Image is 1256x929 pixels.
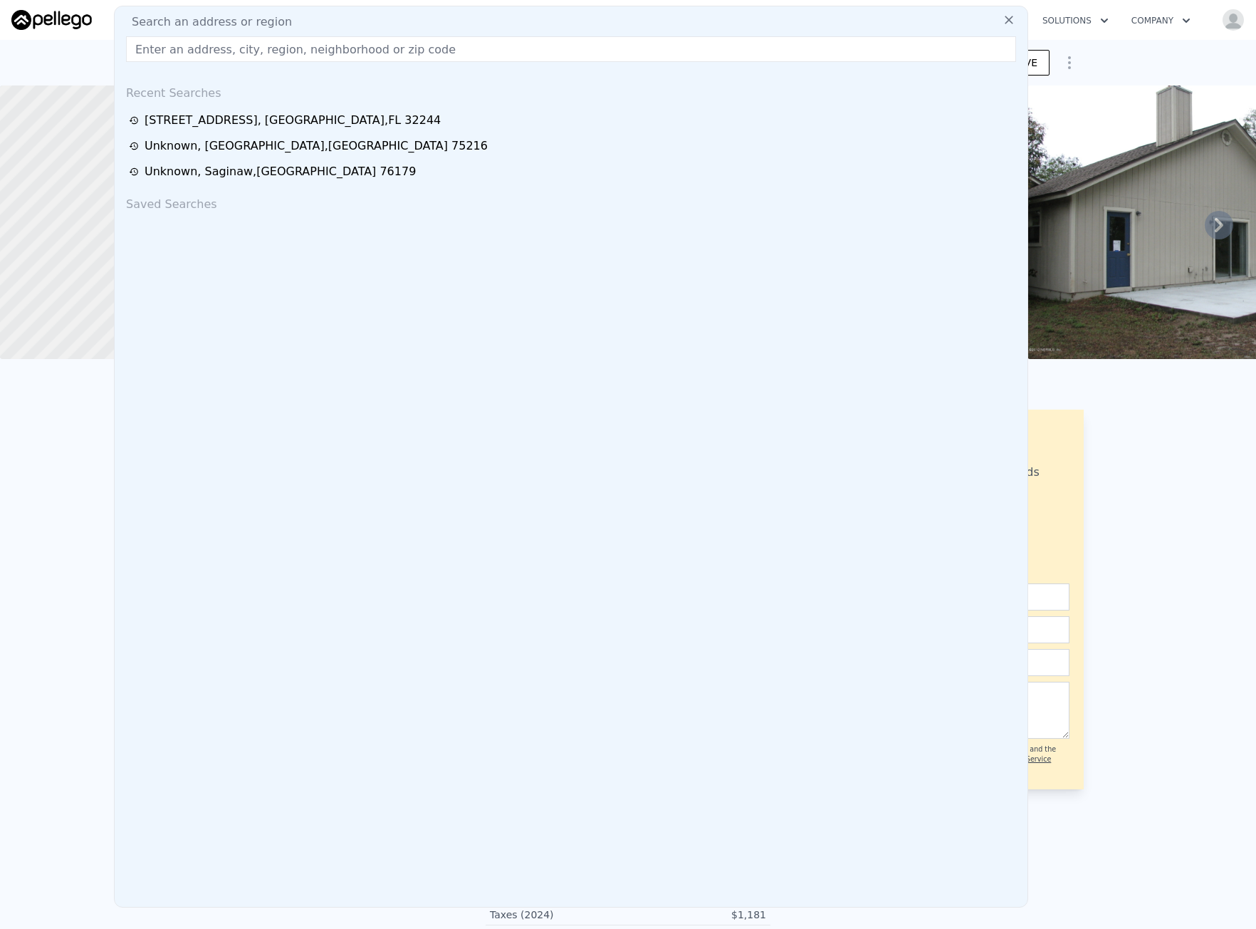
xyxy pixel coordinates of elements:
[145,137,488,155] div: Unknown , [GEOGRAPHIC_DATA] , [GEOGRAPHIC_DATA] 75216
[1222,9,1245,31] img: avatar
[126,36,1016,62] input: Enter an address, city, region, neighborhood or zip code
[145,112,441,129] div: [STREET_ADDRESS] , [GEOGRAPHIC_DATA] , FL 32244
[1055,48,1084,77] button: Show Options
[628,908,766,922] div: $1,181
[120,73,1022,108] div: Recent Searches
[120,14,292,31] span: Search an address or region
[145,163,416,180] div: Unknown , Saginaw , [GEOGRAPHIC_DATA] 76179
[490,908,628,922] div: Taxes (2024)
[129,137,1017,155] a: Unknown, [GEOGRAPHIC_DATA],[GEOGRAPHIC_DATA] 75216
[11,10,92,30] img: Pellego
[1031,8,1120,33] button: Solutions
[129,112,1017,129] a: [STREET_ADDRESS], [GEOGRAPHIC_DATA],FL 32244
[129,163,1017,180] a: Unknown, Saginaw,[GEOGRAPHIC_DATA] 76179
[120,185,1022,219] div: Saved Searches
[1120,8,1202,33] button: Company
